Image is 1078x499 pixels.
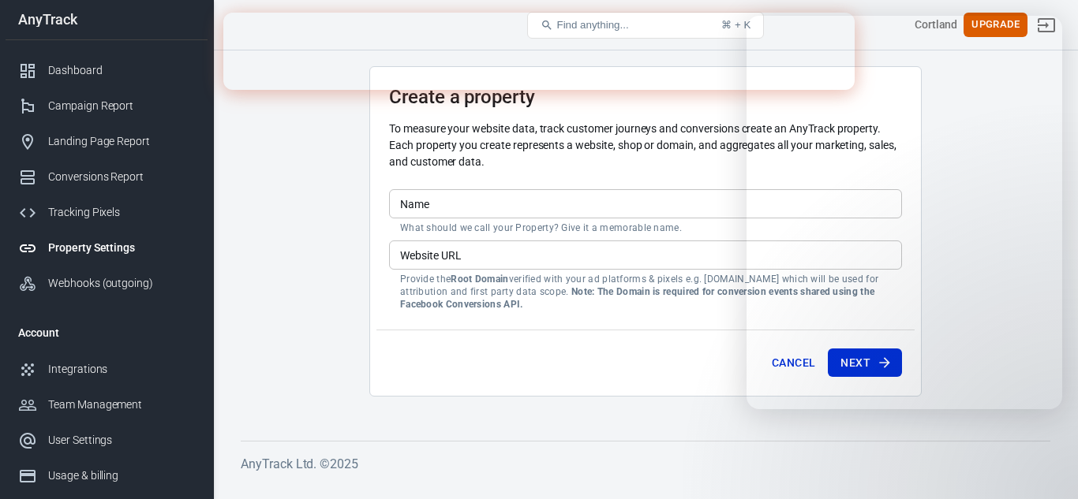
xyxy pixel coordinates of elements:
[6,13,208,27] div: AnyTrack
[964,13,1027,37] button: Upgrade
[1024,422,1062,460] iframe: Intercom live chat
[1027,6,1065,44] a: Sign out
[747,16,1062,409] iframe: Intercom live chat
[400,273,891,311] p: Provide the verified with your ad platforms & pixels e.g. [DOMAIN_NAME] which will be used for at...
[6,314,208,352] li: Account
[6,124,208,159] a: Landing Page Report
[6,230,208,266] a: Property Settings
[6,387,208,423] a: Team Management
[48,467,195,484] div: Usage & billing
[48,240,195,256] div: Property Settings
[6,458,208,493] a: Usage & billing
[527,12,764,39] button: Find anything...⌘ + K
[223,13,855,90] iframe: Intercom live chat banner
[48,204,195,221] div: Tracking Pixels
[48,62,195,79] div: Dashboard
[6,266,208,301] a: Webhooks (outgoing)
[389,189,902,218] input: Your Website Name
[48,361,195,378] div: Integrations
[6,423,208,458] a: User Settings
[48,169,195,185] div: Conversions Report
[6,159,208,195] a: Conversions Report
[451,274,508,285] strong: Root Domain
[389,86,902,108] h3: Create a property
[48,432,195,449] div: User Settings
[48,397,195,413] div: Team Management
[48,133,195,150] div: Landing Page Report
[389,121,902,170] p: To measure your website data, track customer journeys and conversions create an AnyTrack property...
[400,286,874,310] strong: Note: The Domain is required for conversion events shared using the Facebook Conversions API.
[389,240,902,270] input: example.com
[6,88,208,124] a: Campaign Report
[400,222,891,234] p: What should we call your Property? Give it a memorable name.
[6,195,208,230] a: Tracking Pixels
[48,98,195,114] div: Campaign Report
[6,352,208,387] a: Integrations
[241,454,1050,474] h6: AnyTrack Ltd. © 2025
[48,275,195,292] div: Webhooks (outgoing)
[6,53,208,88] a: Dashboard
